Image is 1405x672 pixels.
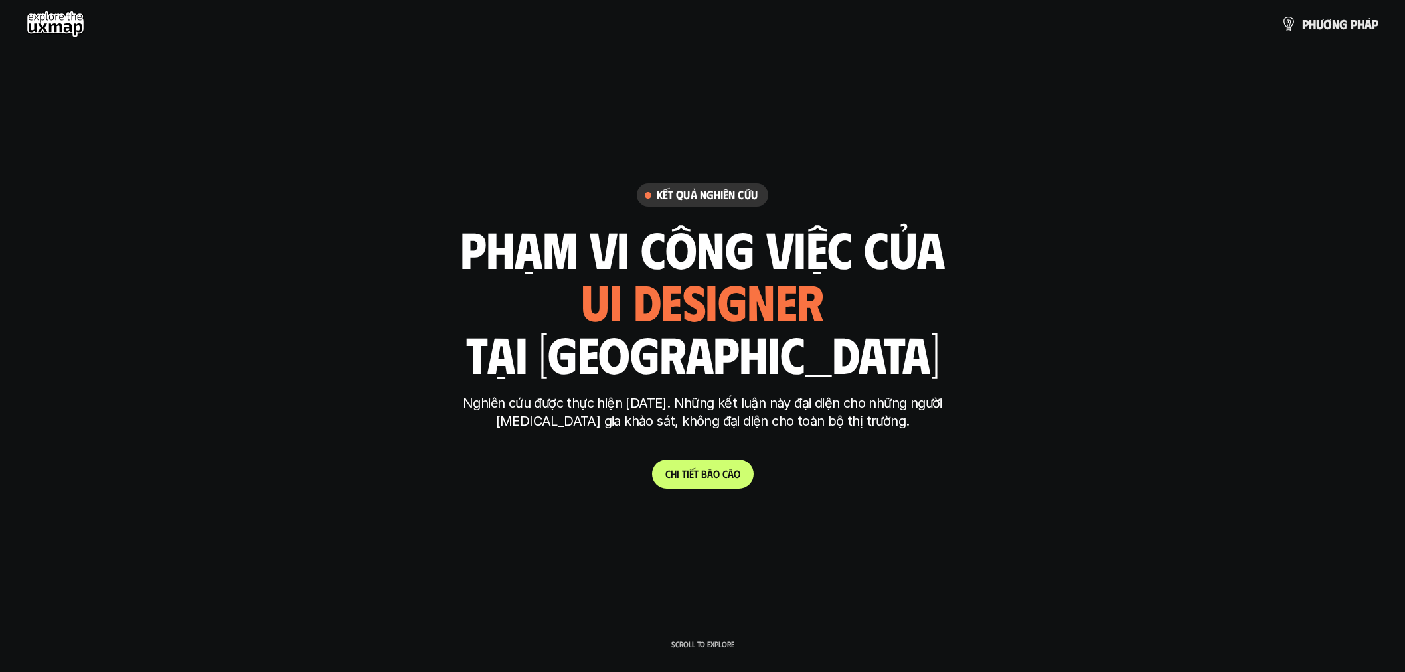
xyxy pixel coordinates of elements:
[657,187,758,203] h6: Kết quả nghiên cứu
[1332,17,1339,31] span: n
[1309,17,1316,31] span: h
[1357,17,1364,31] span: h
[701,467,707,480] span: b
[1372,17,1378,31] span: p
[665,467,671,480] span: C
[728,467,734,480] span: á
[687,467,689,480] span: i
[1281,11,1378,37] a: phươngpháp
[1351,17,1357,31] span: p
[713,467,720,480] span: o
[454,394,951,430] p: Nghiên cứu được thực hiện [DATE]. Những kết luận này đại diện cho những người [MEDICAL_DATA] gia ...
[722,467,728,480] span: c
[734,467,740,480] span: o
[694,467,699,480] span: t
[466,325,940,381] h1: tại [GEOGRAPHIC_DATA]
[652,460,754,489] a: Chitiếtbáocáo
[677,467,679,480] span: i
[689,467,694,480] span: ế
[671,467,677,480] span: h
[460,220,945,276] h1: phạm vi công việc của
[707,467,713,480] span: á
[1323,17,1332,31] span: ơ
[682,467,687,480] span: t
[1364,17,1372,31] span: á
[1316,17,1323,31] span: ư
[1339,17,1347,31] span: g
[671,639,734,649] p: Scroll to explore
[1302,17,1309,31] span: p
